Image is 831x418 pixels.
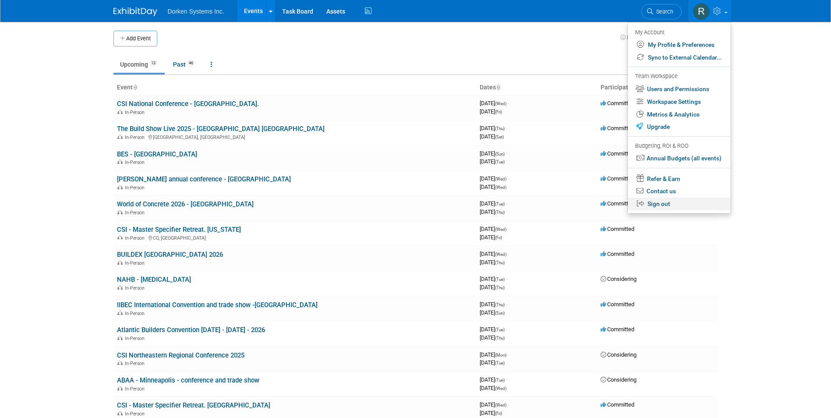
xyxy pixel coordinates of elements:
img: In-Person Event [117,285,123,290]
img: ExhibitDay [113,7,157,16]
a: Search [641,4,682,19]
span: [DATE] [480,100,509,106]
span: [DATE] [480,301,507,308]
a: Refer & Earn [628,172,731,185]
span: Considering [601,376,637,383]
div: CO, [GEOGRAPHIC_DATA] [117,234,473,241]
span: Committed [601,100,634,106]
div: Budgeting, ROI & ROO [635,142,722,151]
a: Sync to External Calendar... [628,51,731,64]
a: My Profile & Preferences [628,39,731,51]
span: [DATE] [480,133,504,140]
span: - [508,175,509,182]
span: In-Person [125,210,147,216]
a: CSI Northeastern Regional Conference 2025 [117,351,244,359]
span: (Wed) [495,177,506,181]
img: In-Person Event [117,311,123,315]
span: Dorken Systems Inc. [168,8,224,15]
span: [DATE] [480,334,505,341]
span: [DATE] [480,175,509,182]
span: Considering [601,351,637,358]
button: Add Event [113,31,157,46]
span: [DATE] [480,276,507,282]
span: [DATE] [480,150,507,157]
a: Sort by Event Name [133,84,137,91]
img: In-Person Event [117,210,123,214]
span: - [508,251,509,257]
img: In-Person Event [117,411,123,415]
img: In-Person Event [117,185,123,189]
img: In-Person Event [117,235,123,240]
th: Participation [597,80,718,95]
span: Committed [601,251,634,257]
img: In-Person Event [117,110,123,114]
span: (Tue) [495,361,505,365]
span: In-Person [125,311,147,316]
span: Committed [601,326,634,333]
span: [DATE] [480,234,502,241]
span: - [508,100,509,106]
a: Upcoming13 [113,56,165,73]
a: BUILDEX [GEOGRAPHIC_DATA] 2026 [117,251,223,259]
a: BES - [GEOGRAPHIC_DATA] [117,150,197,158]
span: (Tue) [495,202,505,206]
a: Upgrade [628,120,731,133]
span: [DATE] [480,326,507,333]
span: 46 [186,60,196,67]
span: (Sat) [495,135,504,139]
span: - [508,226,509,232]
span: In-Person [125,336,147,341]
span: [DATE] [480,385,506,391]
span: [DATE] [480,200,507,207]
span: Committed [601,125,634,131]
span: [DATE] [480,158,505,165]
span: In-Person [125,361,147,366]
span: (Tue) [495,159,505,164]
span: [DATE] [480,309,505,316]
span: [DATE] [480,184,506,190]
span: - [506,276,507,282]
span: Committed [601,150,634,157]
span: [DATE] [480,108,502,115]
a: Past46 [166,56,202,73]
span: (Thu) [495,285,505,290]
a: Annual Budgets (all events) [628,152,731,165]
span: (Mon) [495,353,506,358]
div: My Account [635,27,722,37]
a: The Build Show Live 2025 - [GEOGRAPHIC_DATA] [GEOGRAPHIC_DATA] [117,125,325,133]
a: Metrics & Analytics [628,108,731,121]
img: In-Person Event [117,260,123,265]
span: (Fri) [495,110,502,114]
a: NAHB - [MEDICAL_DATA] [117,276,191,283]
div: Team Workspace [635,72,722,81]
span: (Wed) [495,185,506,190]
span: [DATE] [480,376,507,383]
span: Committed [601,401,634,408]
span: (Thu) [495,260,505,265]
a: CSI - Master Specifier Retreat. [GEOGRAPHIC_DATA] [117,401,270,409]
span: (Wed) [495,227,506,232]
img: In-Person Event [117,159,123,164]
a: ABAA - Minneapolis - conference and trade show [117,376,259,384]
span: In-Person [125,386,147,392]
span: In-Person [125,135,147,140]
div: [GEOGRAPHIC_DATA], [GEOGRAPHIC_DATA] [117,133,473,140]
span: 13 [149,60,158,67]
span: [DATE] [480,259,505,266]
a: Users and Permissions [628,83,731,96]
span: Search [653,8,673,15]
span: In-Person [125,285,147,291]
th: Event [113,80,476,95]
span: [DATE] [480,125,507,131]
span: In-Person [125,185,147,191]
span: [DATE] [480,359,505,366]
span: (Fri) [495,411,502,416]
a: CSI National Conference - [GEOGRAPHIC_DATA]. [117,100,259,108]
span: [DATE] [480,226,509,232]
span: - [506,125,507,131]
span: Committed [601,226,634,232]
span: [DATE] [480,351,509,358]
img: In-Person Event [117,135,123,139]
span: (Sun) [495,152,505,156]
span: (Thu) [495,210,505,215]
